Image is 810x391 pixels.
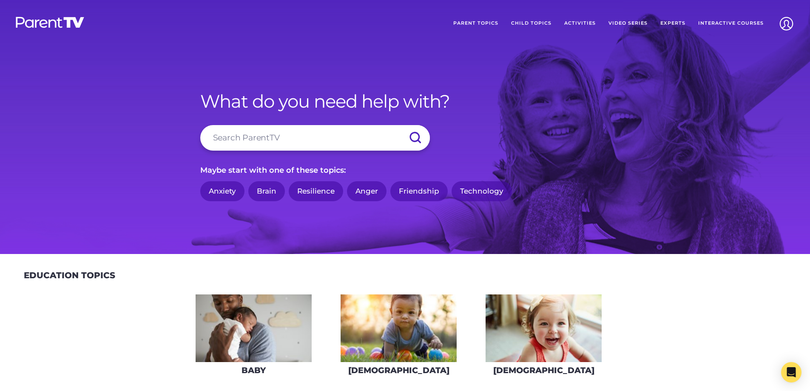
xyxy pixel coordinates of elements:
[654,13,692,34] a: Experts
[486,294,602,362] img: iStock-678589610_super-275x160.jpg
[200,91,610,112] h1: What do you need help with?
[242,365,266,375] h3: Baby
[505,13,558,34] a: Child Topics
[447,13,505,34] a: Parent Topics
[200,181,244,201] a: Anxiety
[289,181,343,201] a: Resilience
[195,294,312,381] a: Baby
[452,181,512,201] a: Technology
[485,294,602,381] a: [DEMOGRAPHIC_DATA]
[400,125,430,151] input: Submit
[493,365,594,375] h3: [DEMOGRAPHIC_DATA]
[341,294,457,362] img: iStock-620709410-275x160.jpg
[558,13,602,34] a: Activities
[200,163,610,177] p: Maybe start with one of these topics:
[692,13,770,34] a: Interactive Courses
[390,181,448,201] a: Friendship
[340,294,457,381] a: [DEMOGRAPHIC_DATA]
[602,13,654,34] a: Video Series
[248,181,285,201] a: Brain
[196,294,312,362] img: AdobeStock_144860523-275x160.jpeg
[24,270,115,280] h2: Education Topics
[348,365,449,375] h3: [DEMOGRAPHIC_DATA]
[781,362,801,382] div: Open Intercom Messenger
[200,125,430,151] input: Search ParentTV
[776,13,797,34] img: Account
[347,181,387,201] a: Anger
[15,16,85,29] img: parenttv-logo-white.4c85aaf.svg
